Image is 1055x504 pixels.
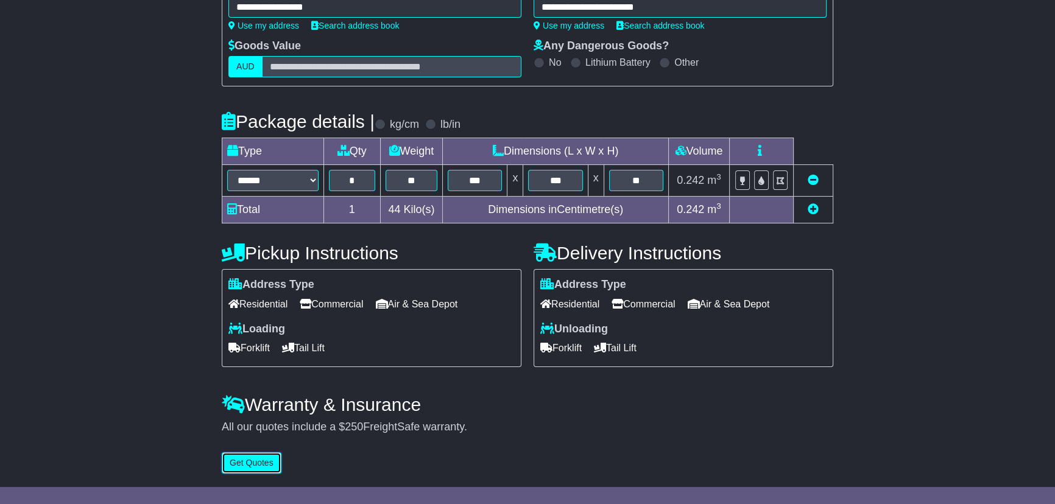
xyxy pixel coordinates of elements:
[222,197,324,223] td: Total
[540,278,626,292] label: Address Type
[549,57,561,68] label: No
[390,118,419,131] label: kg/cm
[228,56,263,77] label: AUD
[228,40,301,53] label: Goods Value
[228,278,314,292] label: Address Type
[345,421,363,433] span: 250
[228,338,270,357] span: Forklift
[443,197,669,223] td: Dimensions in Centimetre(s)
[668,138,729,165] td: Volume
[228,295,288,313] span: Residential
[534,243,833,263] h4: Delivery Instructions
[311,21,399,30] a: Search address book
[222,111,375,131] h4: Package details |
[808,203,819,215] a: Add new item
[440,118,460,131] label: lb/in
[707,174,721,186] span: m
[616,21,704,30] a: Search address book
[388,203,400,215] span: 44
[540,323,608,336] label: Unloading
[228,21,299,30] a: Use my address
[534,40,669,53] label: Any Dangerous Goods?
[612,295,675,313] span: Commercial
[222,394,833,415] h4: Warranty & Insurance
[716,172,721,181] sup: 3
[507,165,523,197] td: x
[222,452,281,474] button: Get Quotes
[443,138,669,165] td: Dimensions (L x W x H)
[688,295,770,313] span: Air & Sea Depot
[380,197,443,223] td: Kilo(s)
[585,57,651,68] label: Lithium Battery
[300,295,363,313] span: Commercial
[282,338,325,357] span: Tail Lift
[380,138,443,165] td: Weight
[222,243,521,263] h4: Pickup Instructions
[534,21,604,30] a: Use my address
[324,197,381,223] td: 1
[324,138,381,165] td: Qty
[588,165,604,197] td: x
[808,174,819,186] a: Remove this item
[540,338,582,357] span: Forklift
[222,138,324,165] td: Type
[228,323,285,336] label: Loading
[716,201,721,211] sup: 3
[540,295,599,313] span: Residential
[594,338,637,357] span: Tail Lift
[707,203,721,215] span: m
[674,57,699,68] label: Other
[222,421,833,434] div: All our quotes include a $ FreightSafe warranty.
[677,203,704,215] span: 0.242
[677,174,704,186] span: 0.242
[376,295,458,313] span: Air & Sea Depot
